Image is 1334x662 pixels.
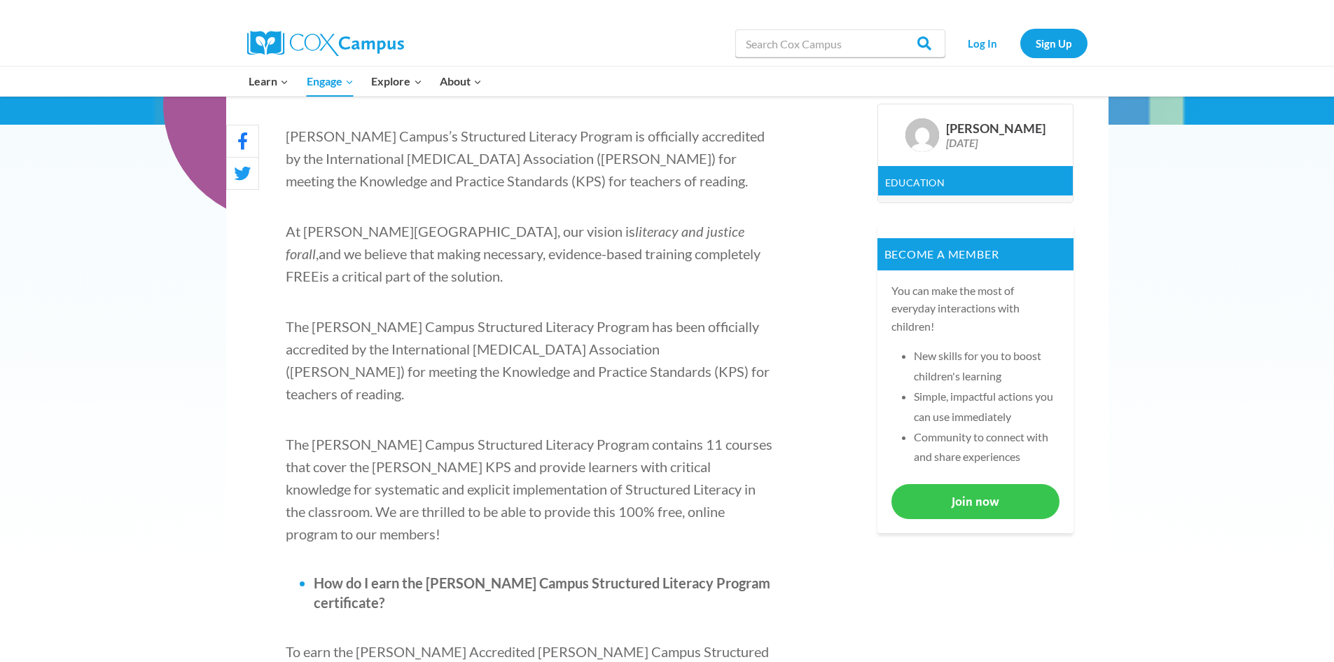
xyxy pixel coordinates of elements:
span: The [PERSON_NAME] Campus Structured Literacy Program has been officially accredited by the Intern... [286,318,770,402]
span: , [316,245,319,262]
a: Join now [891,484,1059,518]
li: Simple, impactful actions you can use immediately [914,387,1059,427]
img: Cox Campus [247,31,404,56]
li: New skills for you to boost children's learning [914,346,1059,387]
span: How do I earn the [PERSON_NAME] Campus Structured Literacy Program certificate? [314,574,770,611]
input: Search Cox Campus [735,29,945,57]
span: is a critical part of the solution [319,268,500,284]
button: Child menu of Learn [240,67,298,96]
div: [DATE] [946,136,1045,149]
p: You can make the most of everyday interactions with children! [891,282,1059,336]
nav: Primary Navigation [240,67,491,96]
button: Child menu of Engage [298,67,363,96]
span: [PERSON_NAME] Campus’s Structured Literacy Program is officially accredited by the International ... [286,127,765,189]
a: Sign Up [1020,29,1088,57]
span: and we believe that making necessary, evidence-based training completely FREE [286,245,760,284]
button: Child menu of Explore [363,67,431,96]
a: Education [885,177,945,188]
span: At [PERSON_NAME][GEOGRAPHIC_DATA], our vision is [286,223,635,240]
span: . [500,268,503,284]
div: [PERSON_NAME] [946,121,1045,137]
span: all [302,245,316,262]
nav: Secondary Navigation [952,29,1088,57]
span: The [PERSON_NAME] Campus Structured Literacy Program contains 11 courses that cover the [PERSON_N... [286,436,772,542]
a: Log In [952,29,1013,57]
li: Community to connect with and share experiences [914,427,1059,468]
p: Become a member [877,238,1074,270]
button: Child menu of About [431,67,491,96]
